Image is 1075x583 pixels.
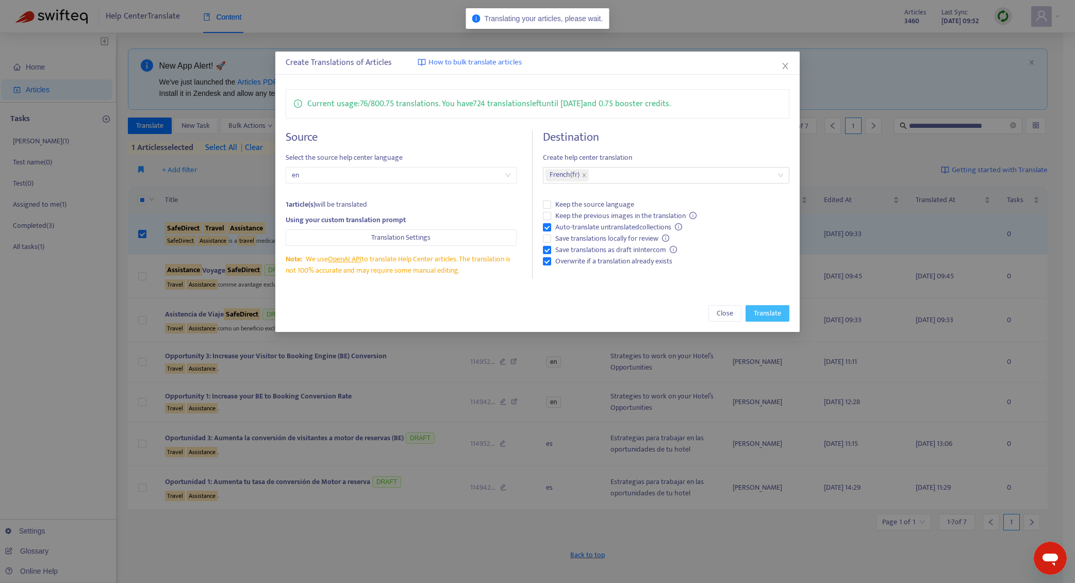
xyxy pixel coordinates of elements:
span: Save translations as draft in Intercom [551,244,682,256]
span: info-circle [675,223,682,230]
button: Translation Settings [286,229,517,246]
span: close [582,173,587,178]
span: Note: [286,253,302,265]
div: We use to translate Help Center articles. The translation is not 100% accurate and may require so... [286,254,517,276]
span: info-circle [472,14,481,23]
span: info-circle [662,235,669,242]
span: Auto-translate untranslated collections [551,222,687,233]
div: Using your custom translation prompt [286,214,517,226]
p: Current usage: 76 / 800.75 translations . You have 724 translations left until [DATE] and 0.75 bo... [307,97,671,110]
span: info-circle [689,212,697,219]
span: Overwrite if a translation already exists [551,256,676,267]
button: Close [780,60,791,72]
span: Keep the source language [551,199,638,210]
span: French ( fr ) [550,169,580,181]
img: image-link [418,58,426,66]
span: Translation Settings [371,232,431,243]
span: info-circle [670,246,677,253]
strong: 1 article(s) [286,198,316,210]
div: Create Translations of Articles [286,57,790,69]
h4: Destination [543,130,790,144]
span: Translating your articles, please wait. [485,14,603,23]
span: How to bulk translate articles [428,57,522,69]
a: How to bulk translate articles [418,57,522,69]
span: en [292,168,510,183]
span: Keep the previous images in the translation [551,210,701,222]
iframe: Button to launch messaging window [1034,542,1067,575]
button: Close [708,305,741,322]
span: info-circle [294,97,302,108]
h4: Source [286,130,517,144]
span: close [781,62,789,70]
span: Select the source help center language [286,152,517,163]
span: Save translations locally for review [551,233,674,244]
span: Translate [754,308,781,319]
a: OpenAI API [328,253,361,265]
span: Create help center translation [543,152,790,163]
button: Translate [746,305,789,322]
span: Close [717,308,733,319]
div: will be translated [286,199,517,210]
